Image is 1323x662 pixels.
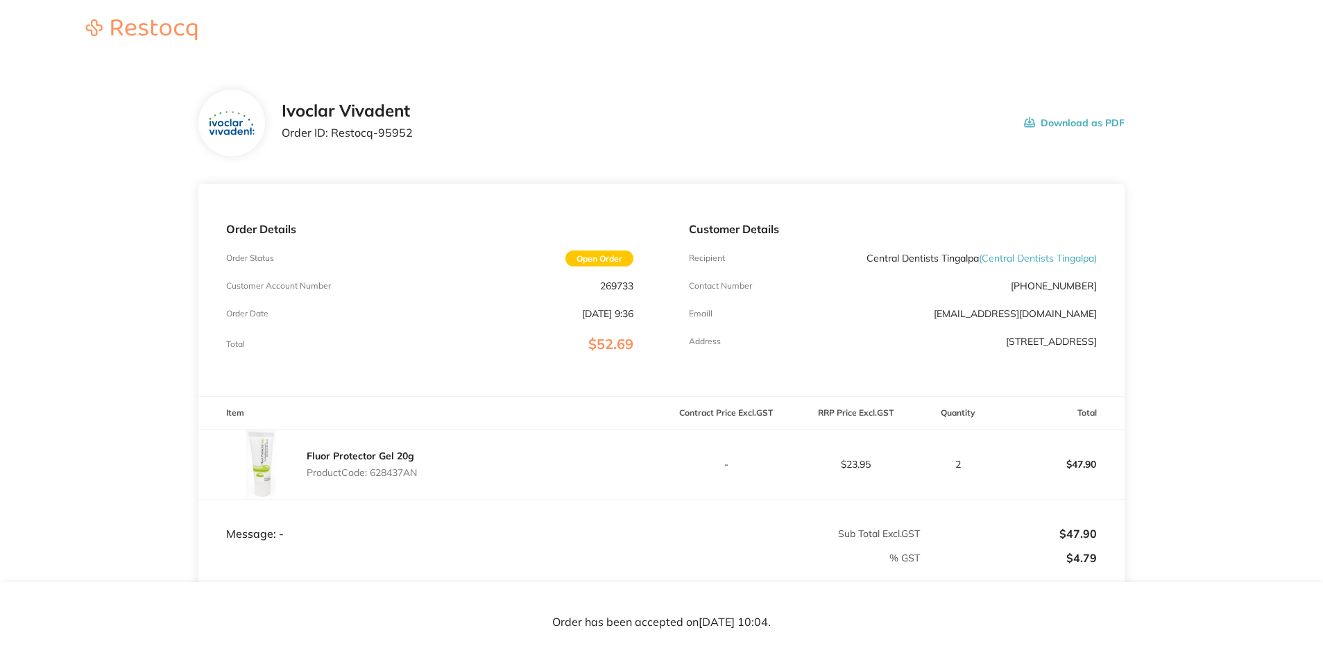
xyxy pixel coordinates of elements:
[689,337,721,346] p: Address
[582,308,633,319] p: [DATE] 9:36
[72,19,211,42] a: Restocq logo
[689,281,752,291] p: Contact Number
[226,339,245,349] p: Total
[867,253,1097,264] p: Central Dentists Tingalpa
[921,527,1097,540] p: $47.90
[662,528,920,539] p: Sub Total Excl. GST
[72,19,211,40] img: Restocq logo
[996,448,1124,481] p: $47.90
[552,616,771,629] p: Order has been accepted on [DATE] 10:04 .
[661,397,791,430] th: Contract Price Excl. GST
[588,335,633,353] span: $52.69
[307,450,414,462] a: Fluor Protector Gel 20g
[600,280,633,291] p: 269733
[198,397,661,430] th: Item
[689,223,1096,235] p: Customer Details
[307,467,417,478] p: Product Code: 628437AN
[199,552,920,563] p: % GST
[198,499,661,541] td: Message: -
[689,253,725,263] p: Recipient
[565,251,633,266] span: Open Order
[934,307,1097,320] a: [EMAIL_ADDRESS][DOMAIN_NAME]
[921,459,994,470] p: 2
[226,223,633,235] p: Order Details
[226,253,274,263] p: Order Status
[689,309,712,319] p: Emaill
[791,397,921,430] th: RRP Price Excl. GST
[921,397,995,430] th: Quantity
[662,459,790,470] p: -
[1024,101,1125,144] button: Download as PDF
[226,281,331,291] p: Customer Account Number
[282,101,413,121] h2: Ivoclar Vivadent
[1006,336,1097,347] p: [STREET_ADDRESS]
[979,252,1097,264] span: ( Central Dentists Tingalpa )
[226,430,296,499] img: aXU2YmczbQ
[921,552,1097,564] p: $4.79
[226,309,268,319] p: Order Date
[1011,280,1097,291] p: [PHONE_NUMBER]
[209,111,254,135] img: ZTZpajdpOQ
[282,126,413,139] p: Order ID: Restocq- 95952
[792,459,920,470] p: $23.95
[995,397,1125,430] th: Total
